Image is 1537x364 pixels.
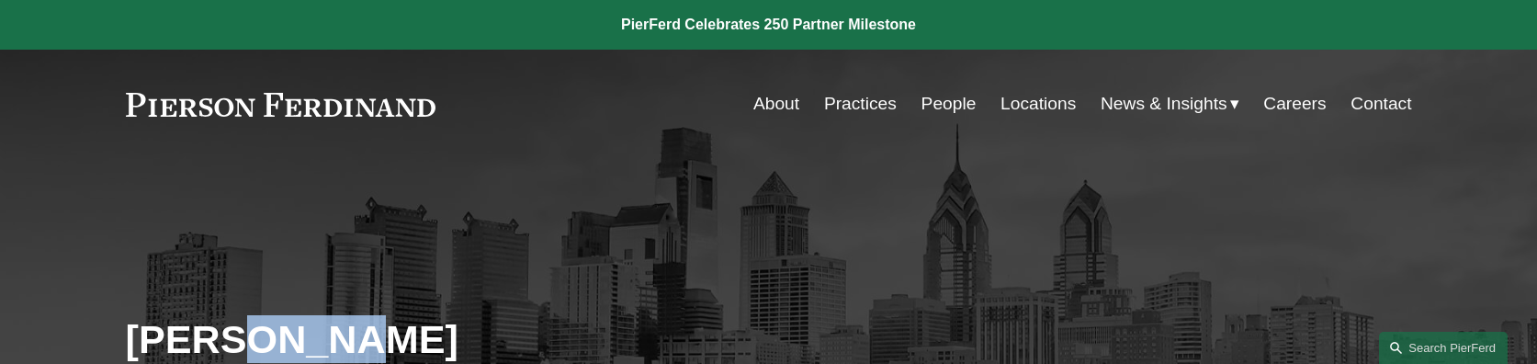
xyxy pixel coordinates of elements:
a: Locations [1000,86,1076,121]
span: News & Insights [1101,88,1227,120]
a: About [753,86,799,121]
a: People [921,86,977,121]
h2: [PERSON_NAME] [126,315,769,363]
a: Careers [1263,86,1326,121]
a: folder dropdown [1101,86,1239,121]
a: Contact [1351,86,1411,121]
a: Search this site [1379,332,1508,364]
a: Practices [824,86,897,121]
